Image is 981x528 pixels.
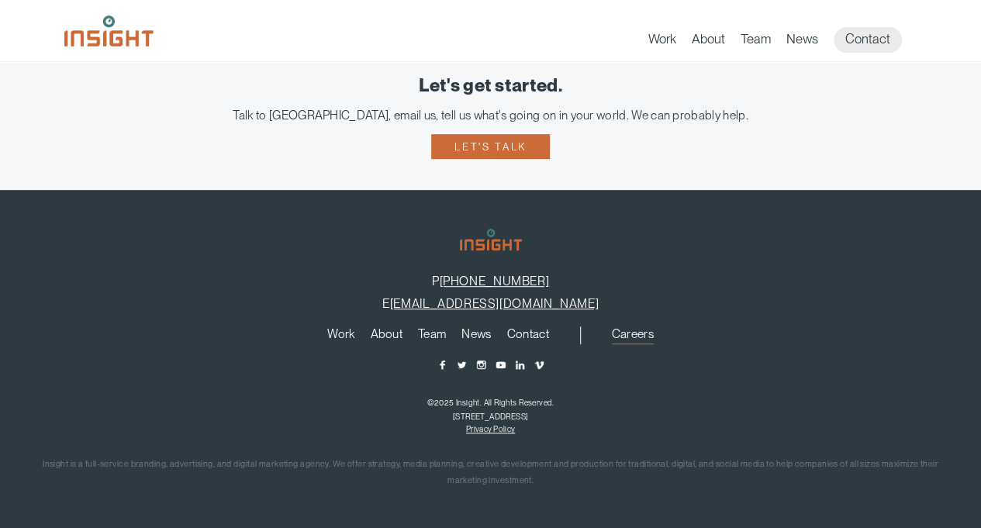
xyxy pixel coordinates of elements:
a: Work [327,328,354,345]
a: Privacy Policy [466,424,515,433]
nav: primary navigation menu [320,326,581,345]
a: About [692,31,725,53]
img: Insight Marketing Design [460,229,522,250]
p: P [23,274,958,288]
div: Talk to [GEOGRAPHIC_DATA], email us, tell us what's going on in your world. We can probably help. [23,108,958,123]
a: [EMAIL_ADDRESS][DOMAIN_NAME] [390,296,599,311]
nav: copyright navigation menu [462,424,519,433]
a: Facebook [437,359,448,371]
a: News [461,328,491,345]
a: Careers [612,328,654,345]
img: Insight Marketing Design [64,16,154,47]
div: Let's get started. [23,76,958,96]
nav: primary navigation menu [648,27,917,53]
a: LinkedIn [514,359,526,371]
p: Insight is a full-service branding, advertising, and digital marketing agency. We offer strategy,... [23,457,958,488]
nav: secondary navigation menu [604,326,661,345]
a: Team [418,328,446,345]
a: Instagram [475,359,487,371]
a: News [786,31,818,53]
a: Work [648,31,676,53]
p: ©2025 Insight. All Rights Reserved. [STREET_ADDRESS] [23,395,958,423]
a: YouTube [495,359,506,371]
a: [PHONE_NUMBER] [439,274,549,288]
a: Let's talk [431,134,549,159]
a: Contact [834,27,902,53]
a: Vimeo [534,359,545,371]
a: Twitter [456,359,468,371]
a: About [370,328,402,345]
p: E [23,296,958,311]
a: Team [741,31,771,53]
a: Contact [506,328,548,345]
